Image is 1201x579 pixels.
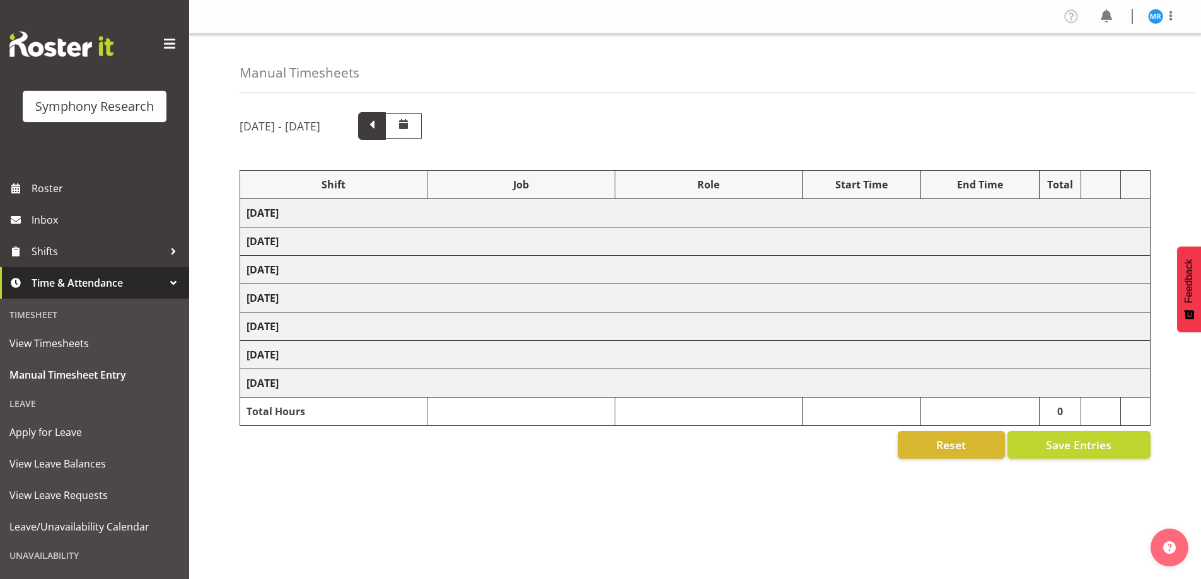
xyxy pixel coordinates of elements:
[240,312,1151,341] td: [DATE]
[3,448,186,479] a: View Leave Balances
[240,256,1151,284] td: [DATE]
[1148,9,1163,24] img: michael-robinson11856.jpg
[9,517,180,536] span: Leave/Unavailability Calendar
[1039,398,1081,426] td: 0
[240,398,427,426] td: Total Hours
[3,416,186,448] a: Apply for Leave
[247,177,421,192] div: Shift
[3,511,186,542] a: Leave/Unavailability Calendar
[3,479,186,511] a: View Leave Requests
[434,177,608,192] div: Job
[809,177,914,192] div: Start Time
[1046,437,1111,453] span: Save Entries
[3,391,186,416] div: Leave
[35,97,154,116] div: Symphony Research
[32,273,164,292] span: Time & Attendance
[240,199,1151,227] td: [DATE]
[927,177,1033,192] div: End Time
[1177,246,1201,332] button: Feedback - Show survey
[240,284,1151,312] td: [DATE]
[9,365,180,384] span: Manual Timesheet Entry
[3,359,186,391] a: Manual Timesheet Entry
[1183,259,1195,303] span: Feedback
[898,431,1005,459] button: Reset
[1007,431,1151,459] button: Save Entries
[32,210,183,229] span: Inbox
[3,542,186,568] div: Unavailability
[9,32,113,57] img: Rosterit website logo
[3,302,186,328] div: Timesheet
[9,486,180,505] span: View Leave Requests
[240,227,1151,256] td: [DATE]
[9,454,180,473] span: View Leave Balances
[240,66,359,80] h4: Manual Timesheets
[240,369,1151,398] td: [DATE]
[9,423,180,442] span: Apply for Leave
[1046,177,1075,192] div: Total
[9,334,180,353] span: View Timesheets
[240,119,320,133] h5: [DATE] - [DATE]
[32,242,164,261] span: Shifts
[3,328,186,359] a: View Timesheets
[240,341,1151,369] td: [DATE]
[936,437,966,453] span: Reset
[622,177,796,192] div: Role
[32,179,183,198] span: Roster
[1163,541,1176,554] img: help-xxl-2.png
